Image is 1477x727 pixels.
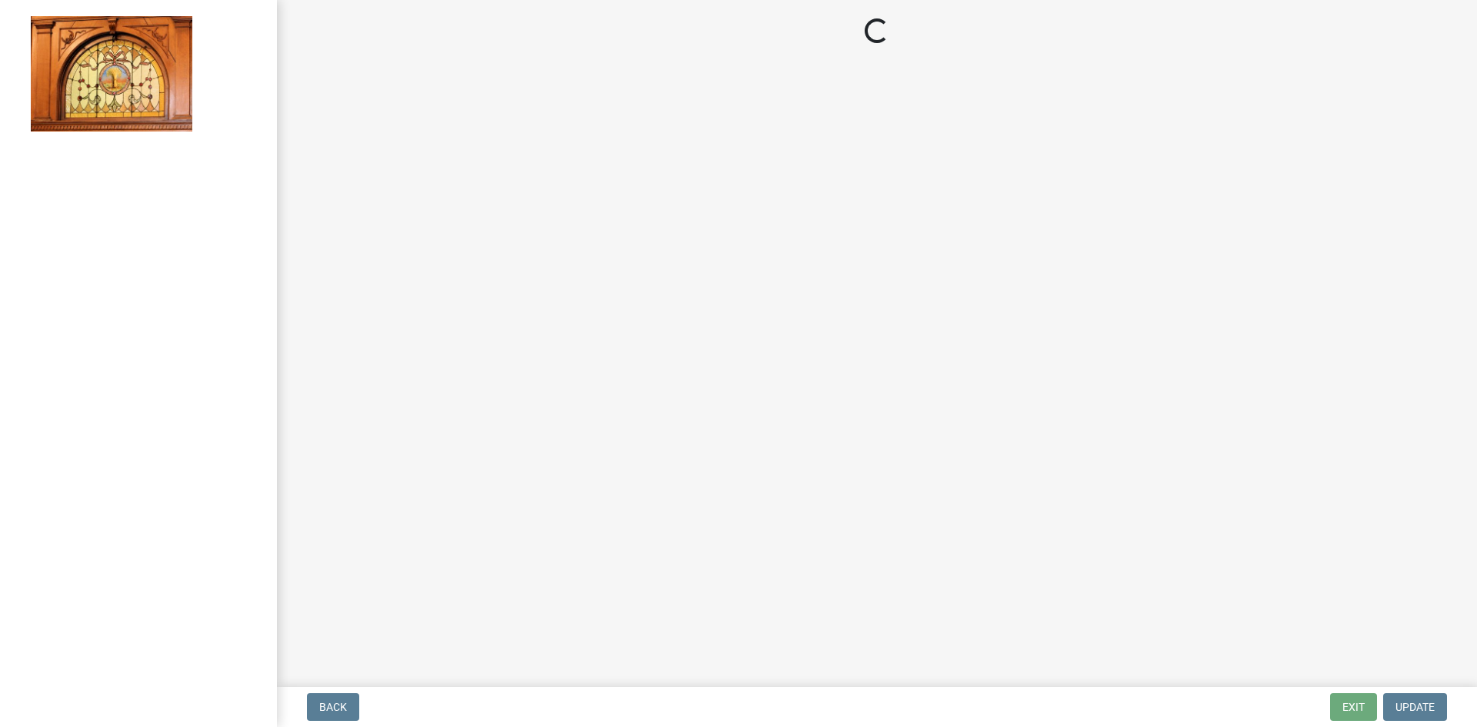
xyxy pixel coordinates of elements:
span: Update [1395,701,1435,713]
button: Exit [1330,693,1377,721]
span: Back [319,701,347,713]
button: Back [307,693,359,721]
img: Jasper County, Indiana [31,16,192,132]
button: Update [1383,693,1447,721]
